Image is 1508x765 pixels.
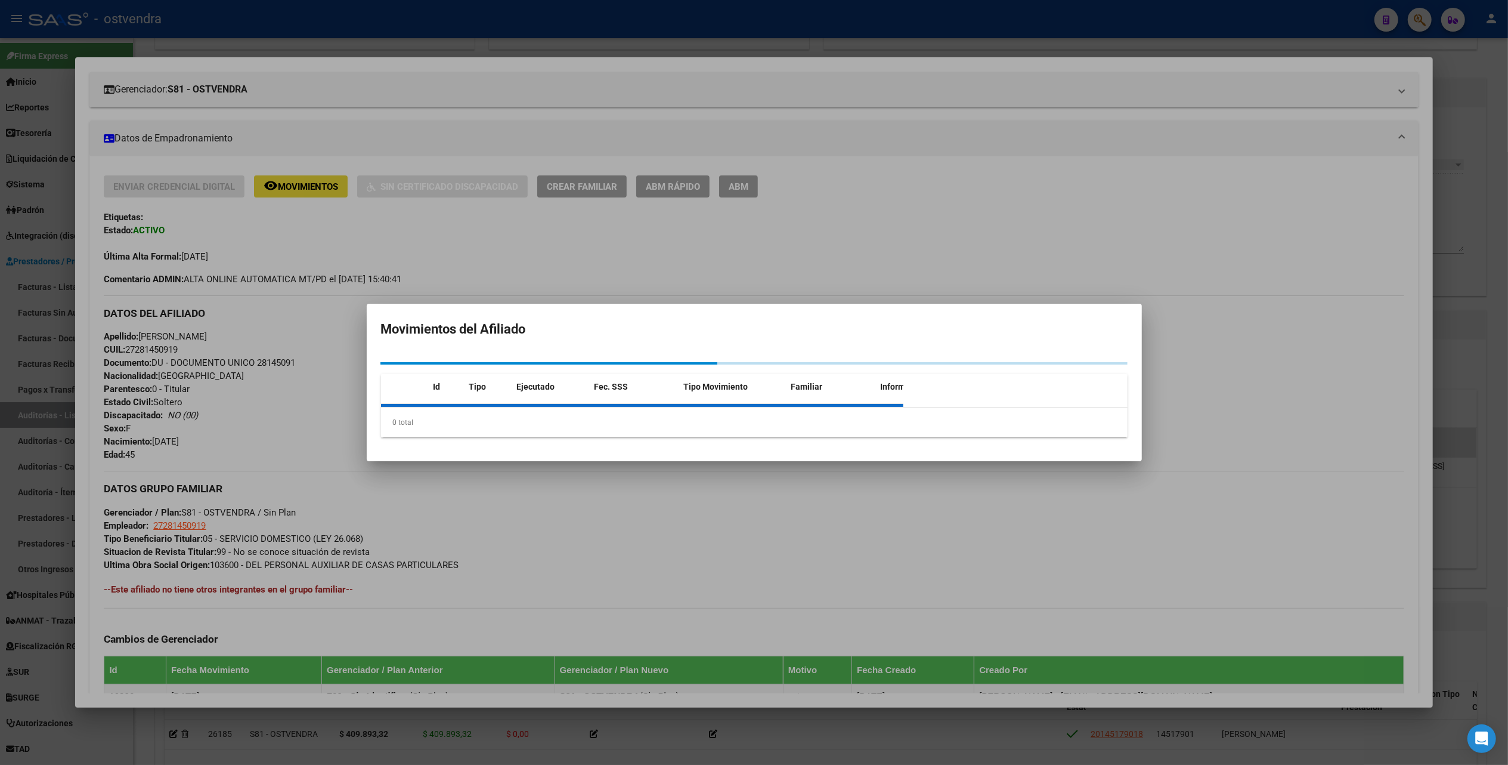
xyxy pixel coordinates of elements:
[381,318,1128,341] h2: Movimientos del Afiliado
[786,374,876,400] datatable-header-cell: Familiar
[679,374,786,400] datatable-header-cell: Tipo Movimiento
[429,374,465,400] datatable-header-cell: Id
[465,374,512,400] datatable-header-cell: Tipo
[590,374,679,400] datatable-header-cell: Fec. SSS
[381,408,1128,437] div: 0 total
[433,382,441,391] span: Id
[791,382,823,391] span: Familiar
[517,382,555,391] span: Ejecutado
[594,382,628,391] span: Fec. SSS
[881,382,940,391] span: Informable SSS
[684,382,748,391] span: Tipo Movimiento
[876,374,965,400] datatable-header-cell: Informable SSS
[512,374,590,400] datatable-header-cell: Ejecutado
[1467,724,1496,753] div: Open Intercom Messenger
[469,382,487,391] span: Tipo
